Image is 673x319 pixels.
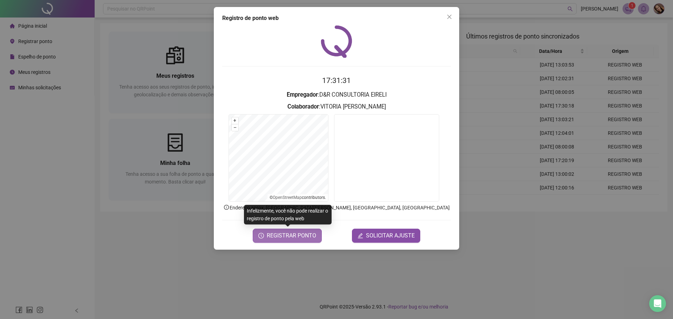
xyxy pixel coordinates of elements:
[232,117,238,124] button: +
[258,233,264,238] span: clock-circle
[244,205,332,224] div: Infelizmente, você não pode realizar o registro de ponto pela web
[366,231,415,240] span: SOLICITAR AJUSTE
[222,90,451,99] h3: : D&R CONSULTORIA EIRELI
[267,231,316,240] span: REGISTRAR PONTO
[321,25,352,58] img: QRPoint
[352,229,420,243] button: editSOLICITAR AJUSTE
[223,204,230,210] span: info-circle
[447,14,452,20] span: close
[287,103,319,110] strong: Colaborador
[222,204,451,211] p: Endereço aprox. : [GEOGRAPHIC_DATA][PERSON_NAME], [GEOGRAPHIC_DATA], [GEOGRAPHIC_DATA]
[322,76,351,85] time: 17:31:31
[358,233,363,238] span: edit
[222,14,451,22] div: Registro de ponto web
[287,91,318,98] strong: Empregador
[222,102,451,111] h3: : VITORIA [PERSON_NAME]
[232,124,238,131] button: –
[649,295,666,312] div: Open Intercom Messenger
[273,195,302,200] a: OpenStreetMap
[270,195,326,200] li: © contributors.
[253,229,322,243] button: REGISTRAR PONTO
[444,11,455,22] button: Close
